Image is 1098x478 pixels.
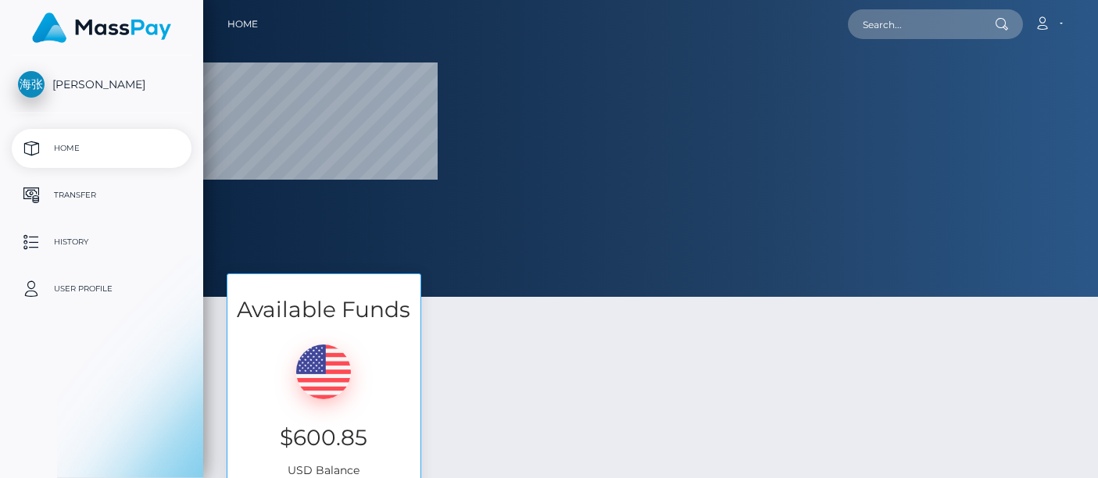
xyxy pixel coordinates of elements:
p: Home [18,137,185,160]
a: Home [227,8,258,41]
h3: $600.85 [239,423,409,453]
img: USD.png [296,344,351,399]
h3: Available Funds [227,294,420,325]
p: User Profile [18,277,185,301]
a: User Profile [12,269,191,309]
p: Transfer [18,184,185,207]
a: Home [12,129,191,168]
a: Transfer [12,176,191,215]
span: [PERSON_NAME] [12,77,191,91]
input: Search... [848,9,995,39]
p: History [18,230,185,254]
img: MassPay [32,12,171,43]
a: History [12,223,191,262]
